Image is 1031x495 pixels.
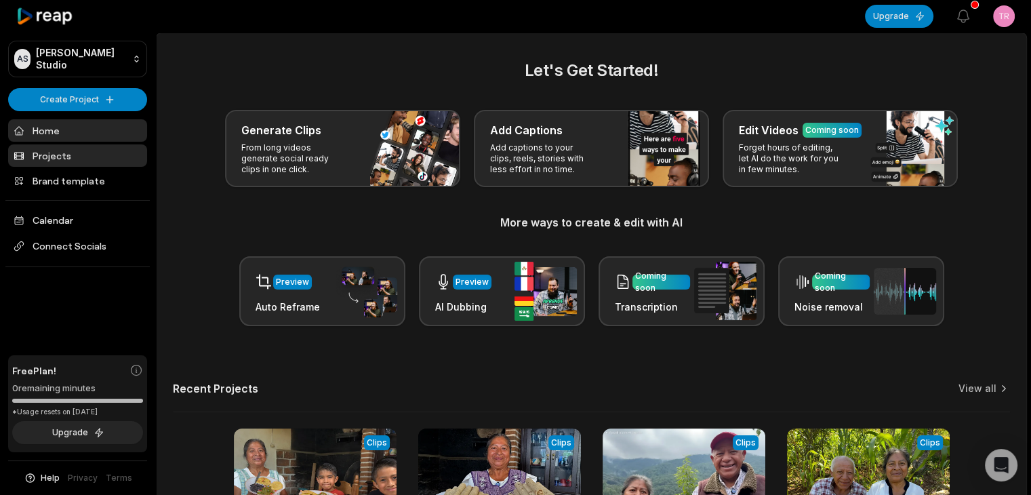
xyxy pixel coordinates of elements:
span: Connect Socials [8,234,147,258]
a: Home [8,119,147,142]
button: Create Project [8,88,147,111]
h3: Auto Reframe [256,300,320,314]
div: Open Intercom Messenger [985,449,1017,481]
h2: Recent Projects [173,382,258,395]
div: *Usage resets on [DATE] [12,407,143,417]
div: Coming soon [635,270,687,294]
button: Upgrade [12,421,143,444]
img: noise_removal.png [874,268,936,315]
div: Preview [276,276,309,288]
a: View all [958,382,996,395]
div: Coming soon [805,124,859,136]
div: Preview [456,276,489,288]
p: [PERSON_NAME] Studio [36,47,127,71]
button: Upgrade [865,5,933,28]
h3: Generate Clips [241,122,321,138]
button: Help [24,472,60,484]
div: Coming soon [815,270,867,294]
h3: Transcription [615,300,690,314]
h3: Edit Videos [739,122,798,138]
h3: More ways to create & edit with AI [173,214,1010,231]
a: Calendar [8,209,147,231]
p: Forget hours of editing, let AI do the work for you in few minutes. [739,142,844,175]
a: Brand template [8,170,147,192]
img: transcription.png [694,262,756,320]
img: auto_reframe.png [335,265,397,318]
div: 0 remaining minutes [12,382,143,395]
img: ai_dubbing.png [514,262,577,321]
a: Projects [8,144,147,167]
p: Add captions to your clips, reels, stories with less effort in no time. [490,142,595,175]
a: Terms [106,472,132,484]
a: Privacy [68,472,98,484]
h3: AI Dubbing [435,300,491,314]
span: Free Plan! [12,363,56,378]
p: From long videos generate social ready clips in one click. [241,142,346,175]
span: Help [41,472,60,484]
h3: Noise removal [794,300,870,314]
div: AS [14,49,31,69]
h2: Let's Get Started! [173,58,1010,83]
h3: Add Captions [490,122,563,138]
